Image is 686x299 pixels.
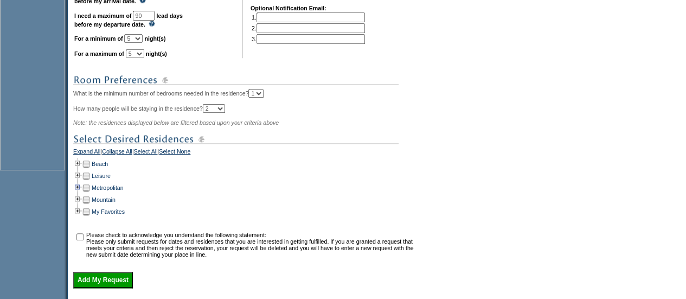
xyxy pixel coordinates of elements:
[252,23,365,33] td: 2.
[74,50,124,57] b: For a maximum of
[74,35,123,42] b: For a minimum of
[74,12,131,19] b: I need a maximum of
[74,12,183,28] b: lead days before my departure date.
[86,232,416,258] td: Please check to acknowledge you understand the following statement: Please only submit requests f...
[102,148,132,158] a: Collapse All
[134,148,158,158] a: Select All
[92,208,125,215] a: My Favorites
[159,148,190,158] a: Select None
[73,148,100,158] a: Expand All
[251,5,326,11] b: Optional Notification Email:
[146,50,167,57] b: night(s)
[252,34,365,44] td: 3.
[92,185,124,191] a: Metropolitan
[92,196,116,203] a: Mountain
[92,173,111,179] a: Leisure
[73,148,418,158] div: | | |
[149,21,155,27] img: questionMark_lightBlue.gif
[73,73,399,87] img: subTtlRoomPreferences.gif
[73,272,133,288] input: Add My Request
[73,119,279,126] span: Note: the residences displayed below are filtered based upon your criteria above
[144,35,165,42] b: night(s)
[92,161,108,167] a: Beach
[252,12,365,22] td: 1.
